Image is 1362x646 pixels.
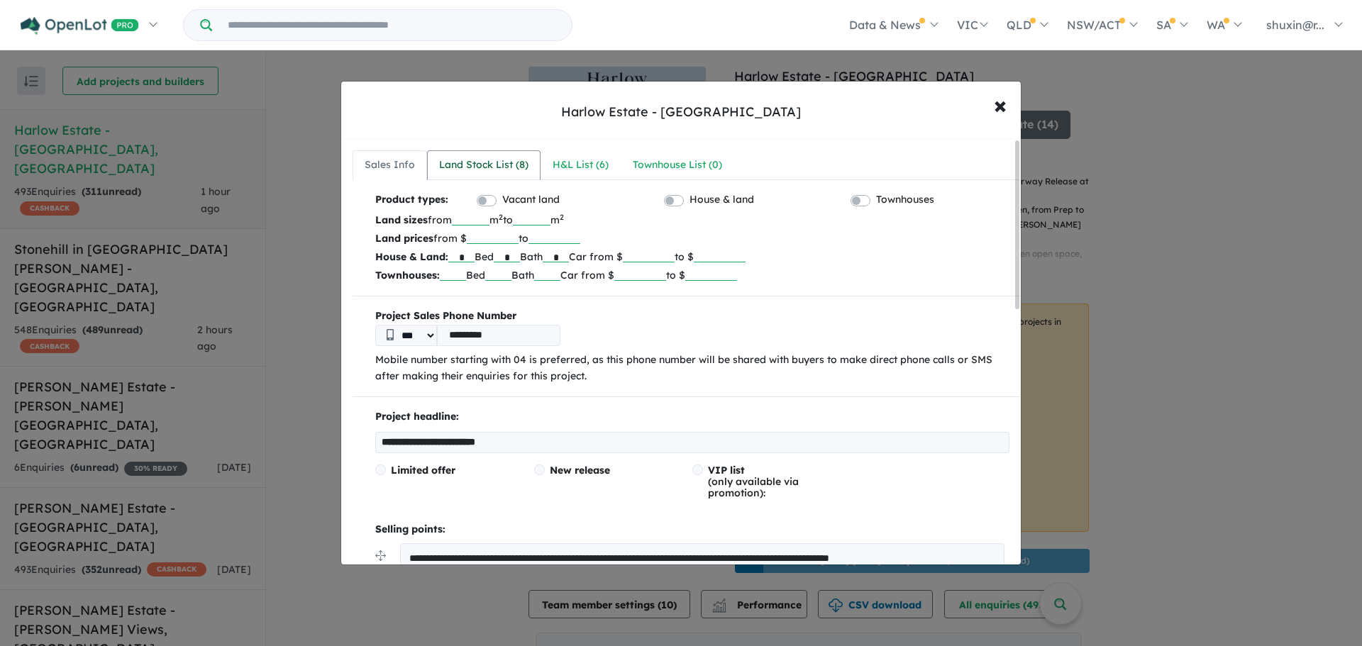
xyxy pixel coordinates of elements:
[690,191,754,208] label: House & land
[1266,18,1324,32] span: shuxin@r...
[550,464,610,477] span: New release
[439,157,528,174] div: Land Stock List ( 8 )
[708,464,745,477] span: VIP list
[375,266,1009,284] p: Bed Bath Car from $ to $
[499,212,503,222] sup: 2
[365,157,415,174] div: Sales Info
[375,191,448,211] b: Product types:
[994,89,1007,120] span: ×
[553,157,609,174] div: H&L List ( 6 )
[215,10,569,40] input: Try estate name, suburb, builder or developer
[375,352,1009,386] p: Mobile number starting with 04 is preferred, as this phone number will be shared with buyers to m...
[876,191,934,208] label: Townhouses
[708,464,799,499] span: (only available via promotion):
[375,229,1009,247] p: from $ to
[561,103,801,121] div: Harlow Estate - [GEOGRAPHIC_DATA]
[560,212,564,222] sup: 2
[375,408,1009,425] p: Project headline:
[375,308,1009,325] b: Project Sales Phone Number
[375,232,433,245] b: Land prices
[633,157,722,174] div: Townhouse List ( 0 )
[502,191,560,208] label: Vacant land
[375,521,1009,538] p: Selling points:
[375,247,1009,266] p: Bed Bath Car from $ to $
[21,17,139,35] img: Openlot PRO Logo White
[375,550,386,561] img: drag.svg
[375,213,428,226] b: Land sizes
[387,329,394,340] img: Phone icon
[391,464,455,477] span: Limited offer
[375,250,448,263] b: House & Land:
[375,269,440,282] b: Townhouses:
[375,211,1009,229] p: from m to m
